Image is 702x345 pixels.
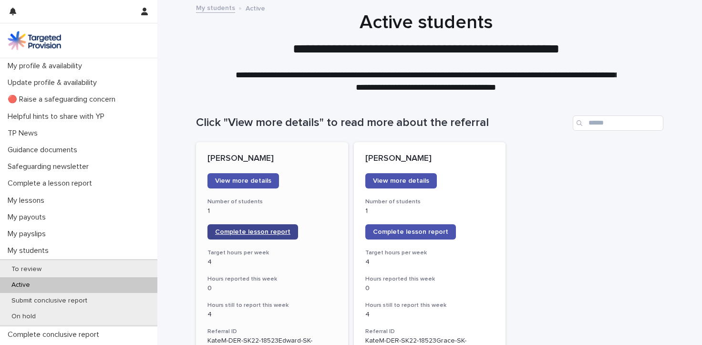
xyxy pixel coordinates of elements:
[207,173,279,188] a: View more details
[4,196,52,205] p: My lessons
[365,198,495,206] h3: Number of students
[4,179,100,188] p: Complete a lesson report
[4,78,104,87] p: Update profile & availability
[207,207,337,215] p: 1
[207,258,337,266] p: 4
[4,281,38,289] p: Active
[207,328,337,335] h3: Referral ID
[4,146,85,155] p: Guidance documents
[373,178,429,184] span: View more details
[365,173,437,188] a: View more details
[246,2,265,13] p: Active
[4,213,53,222] p: My payouts
[207,302,337,309] h3: Hours still to report this week
[4,162,96,171] p: Safeguarding newsletter
[365,275,495,283] h3: Hours reported this week
[207,284,337,293] p: 0
[4,313,43,321] p: On hold
[365,328,495,335] h3: Referral ID
[4,62,90,71] p: My profile & availability
[4,330,107,339] p: Complete conclusive report
[196,116,569,130] h1: Click "View more details" to read more about the referral
[4,297,95,305] p: Submit conclusive report
[365,302,495,309] h3: Hours still to report this week
[207,249,337,257] h3: Target hours per week
[207,275,337,283] h3: Hours reported this week
[4,129,45,138] p: TP News
[215,178,271,184] span: View more details
[365,154,495,164] p: [PERSON_NAME]
[215,229,290,235] span: Complete lesson report
[573,115,663,131] input: Search
[4,112,112,121] p: Helpful hints to share with YP
[192,11,660,34] h1: Active students
[207,154,337,164] p: [PERSON_NAME]
[4,230,53,239] p: My payslips
[373,229,448,235] span: Complete lesson report
[4,246,56,255] p: My students
[365,207,495,215] p: 1
[207,198,337,206] h3: Number of students
[4,265,49,273] p: To review
[207,311,337,319] p: 4
[207,224,298,240] a: Complete lesson report
[365,258,495,266] p: 4
[365,249,495,257] h3: Target hours per week
[365,284,495,293] p: 0
[365,311,495,319] p: 4
[365,224,456,240] a: Complete lesson report
[196,2,235,13] a: My students
[4,95,123,104] p: 🔴 Raise a safeguarding concern
[8,31,61,50] img: M5nRWzHhSzIhMunXDL62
